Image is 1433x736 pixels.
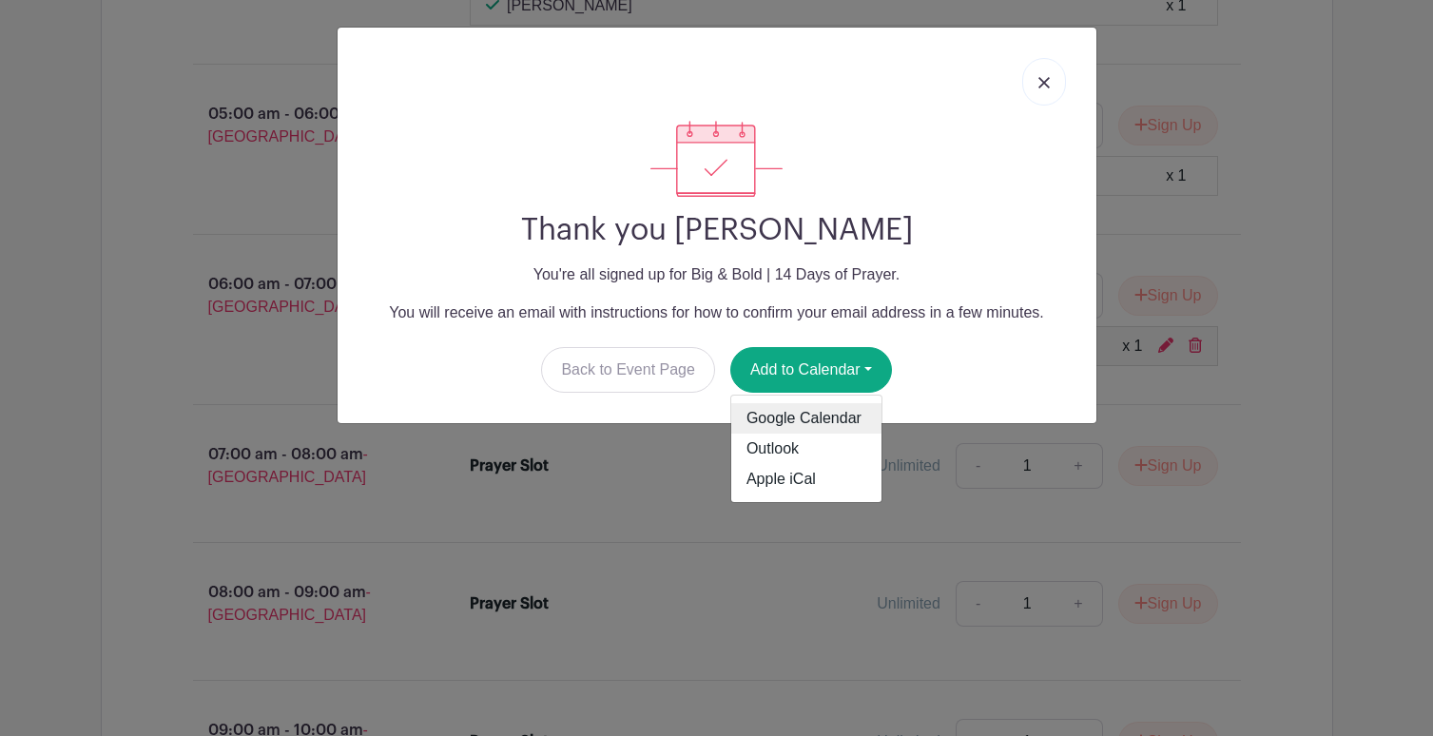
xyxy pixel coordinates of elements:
[730,347,892,393] button: Add to Calendar
[731,403,881,434] a: Google Calendar
[731,464,881,494] a: Apple iCal
[731,434,881,464] a: Outlook
[353,263,1081,286] p: You're all signed up for Big & Bold | 14 Days of Prayer.
[353,301,1081,324] p: You will receive an email with instructions for how to confirm your email address in a few minutes.
[541,347,715,393] a: Back to Event Page
[353,212,1081,248] h2: Thank you [PERSON_NAME]
[1038,77,1050,88] img: close_button-5f87c8562297e5c2d7936805f587ecaba9071eb48480494691a3f1689db116b3.svg
[650,121,782,197] img: signup_complete-c468d5dda3e2740ee63a24cb0ba0d3ce5d8a4ecd24259e683200fb1569d990c8.svg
